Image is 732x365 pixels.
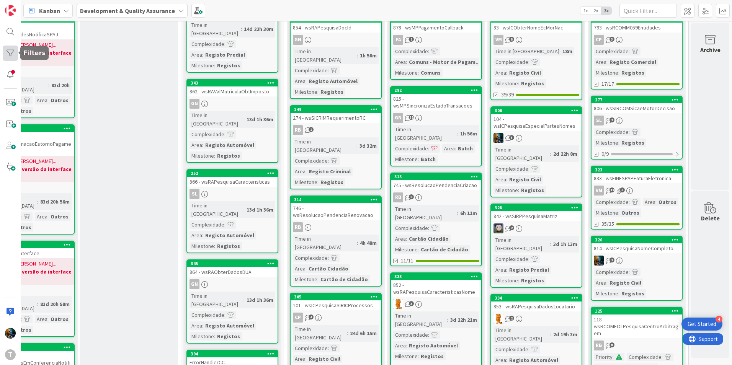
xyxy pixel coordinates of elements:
[391,35,481,45] div: FA
[491,23,582,33] div: 83 - wsICObterNomeEcMorNac
[290,196,382,287] a: 314746 - wsResolucaoPendenciaRenovacaoRBTime in [GEOGRAPHIC_DATA]:4h 48mComplexidade:Area:Cartão ...
[493,133,503,143] img: JC
[393,245,418,254] div: Milestone
[550,150,551,158] span: :
[591,35,682,45] div: CP
[559,47,560,55] span: :
[293,264,306,273] div: Area
[609,187,614,192] span: 12
[501,91,514,99] span: 39/39
[509,135,514,140] span: 3
[358,239,379,247] div: 4h 48m
[591,23,682,33] div: 793 - wsRCOMM059Entidades
[428,47,429,55] span: :
[491,114,582,131] div: 104 - wsICPesquisaEspecialPartesNomes
[291,125,381,135] div: RB
[393,113,403,123] div: GN
[594,256,604,266] img: JC
[528,165,529,173] span: :
[214,242,215,250] span: :
[390,173,482,266] a: 313745 - wsResolucaoPendenciaCriacaoRBTime in [GEOGRAPHIC_DATA]:6h 11mComplexidade:Area:Cartão Ci...
[491,107,582,114] div: 306
[293,77,306,85] div: Area
[509,225,514,230] span: 2
[291,196,381,203] div: 314
[493,175,506,184] div: Area
[428,144,429,153] span: :
[507,175,543,184] div: Registo Civil
[393,205,457,222] div: Time in [GEOGRAPHIC_DATA]
[419,155,438,163] div: Batch
[186,79,278,163] a: 343862 - wsRAValMatriculaObtImpostoGNTime in [GEOGRAPHIC_DATA]:13d 1h 36mComplexidade:Area:Regist...
[394,174,481,179] div: 313
[293,125,303,135] div: RB
[190,220,224,229] div: Complexidade
[493,58,528,66] div: Complexidade
[215,242,242,250] div: Registos
[458,129,479,138] div: 1h 56m
[214,152,215,160] span: :
[294,107,381,112] div: 149
[594,186,604,196] div: VM
[493,236,550,253] div: Time in [GEOGRAPHIC_DATA]
[495,205,582,210] div: 328
[38,197,72,206] div: 83d 20h 56m
[394,88,481,93] div: 282
[293,66,328,75] div: Complexidade
[294,197,381,202] div: 314
[391,87,481,94] div: 282
[493,165,528,173] div: Complexidade
[291,196,381,220] div: 314746 - wsResolucaoPendenciaRenovacao
[455,144,456,153] span: :
[190,201,243,218] div: Time in [GEOGRAPHIC_DATA]
[595,237,682,243] div: 320
[190,189,199,199] div: SL
[493,223,503,233] img: LS
[245,205,275,214] div: 13d 1h 36m
[191,261,278,266] div: 345
[293,254,328,262] div: Complexidade
[306,77,307,85] span: :
[393,58,406,66] div: Area
[609,117,614,122] span: 2
[391,87,481,111] div: 282825 - wsMPSincronizaEstadoTransacoes
[594,128,629,136] div: Complexidade
[601,220,614,228] span: 35/35
[528,255,529,263] span: :
[491,223,582,233] div: LS
[491,211,582,221] div: 842 - wsSIRPPesquisaMatriz
[619,68,646,77] div: Registos
[306,167,307,176] span: :
[293,167,306,176] div: Area
[493,186,518,194] div: Milestone
[224,220,225,229] span: :
[620,187,625,192] span: 6
[606,58,608,66] span: :
[618,68,619,77] span: :
[393,192,403,202] div: RB
[393,35,403,45] div: FA
[655,198,657,206] span: :
[458,209,479,217] div: 6h 11m
[16,1,35,10] span: Support
[391,113,481,123] div: GN
[407,58,482,66] div: Comuns - Motor de Pagam...
[619,209,641,217] div: Outros
[309,127,314,132] span: 2
[609,257,614,262] span: 1
[401,257,413,265] span: 11/11
[245,115,275,124] div: 13d 1h 36m
[591,236,682,243] div: 320
[290,15,382,99] a: 335854 - wsRAPesquisaDocIdGNTime in [GEOGRAPHIC_DATA]:1h 56mComplexidade:Area:Registo AutomóvelMi...
[215,61,242,70] div: Registos
[594,116,604,125] div: SL
[291,106,381,123] div: 149274 - wsSICRIMRequerimentoRC
[591,96,683,160] a: 277806 - wsSIRCOMSicaeMotorDecisaoSLComplexidade:Milestone:Registos0/9
[317,178,319,186] span: :
[190,152,214,160] div: Milestone
[594,35,604,45] div: CP
[293,178,317,186] div: Milestone
[11,223,33,231] div: Outros
[491,204,582,221] div: 328842 - wsSIRPPesquisaMatriz
[35,96,47,104] div: Area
